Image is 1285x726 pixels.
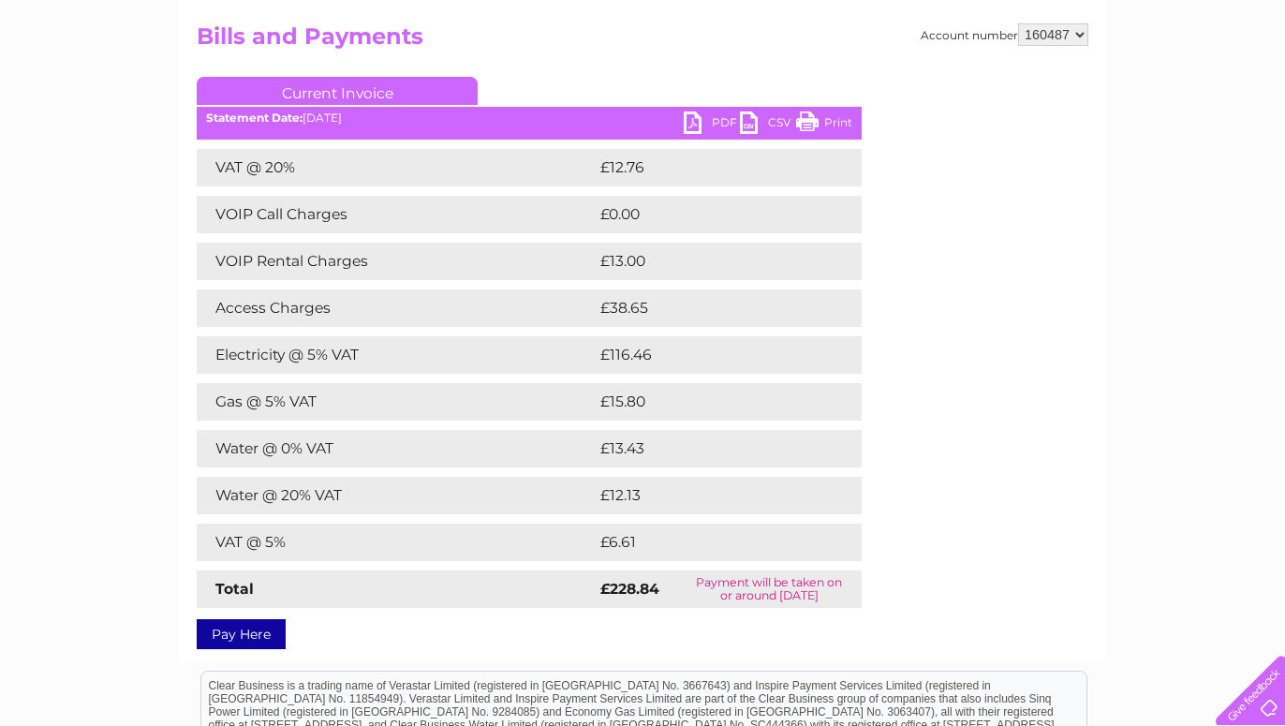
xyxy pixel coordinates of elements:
[197,336,596,374] td: Electricity @ 5% VAT
[600,580,659,598] strong: £228.84
[740,111,796,139] a: CSV
[197,430,596,467] td: Water @ 0% VAT
[932,9,1061,33] a: 0333 014 3131
[921,23,1088,46] div: Account number
[596,149,822,186] td: £12.76
[1223,80,1267,94] a: Log out
[596,289,824,327] td: £38.65
[197,149,596,186] td: VAT @ 20%
[596,196,819,233] td: £0.00
[197,23,1088,59] h2: Bills and Payments
[197,289,596,327] td: Access Charges
[215,580,254,598] strong: Total
[1122,80,1149,94] a: Blog
[197,77,478,105] a: Current Invoice
[197,619,286,649] a: Pay Here
[596,383,822,421] td: £15.80
[197,111,862,125] div: [DATE]
[596,524,816,561] td: £6.61
[955,80,991,94] a: Water
[197,243,596,280] td: VOIP Rental Charges
[677,570,862,608] td: Payment will be taken on or around [DATE]
[796,111,852,139] a: Print
[596,430,822,467] td: £13.43
[1002,80,1043,94] a: Energy
[201,10,1086,91] div: Clear Business is a trading name of Verastar Limited (registered in [GEOGRAPHIC_DATA] No. 3667643...
[197,524,596,561] td: VAT @ 5%
[1055,80,1111,94] a: Telecoms
[197,383,596,421] td: Gas @ 5% VAT
[596,243,822,280] td: £13.00
[45,49,140,106] img: logo.png
[596,477,820,514] td: £12.13
[206,111,303,125] b: Statement Date:
[197,196,596,233] td: VOIP Call Charges
[596,336,826,374] td: £116.46
[684,111,740,139] a: PDF
[197,477,596,514] td: Water @ 20% VAT
[1160,80,1206,94] a: Contact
